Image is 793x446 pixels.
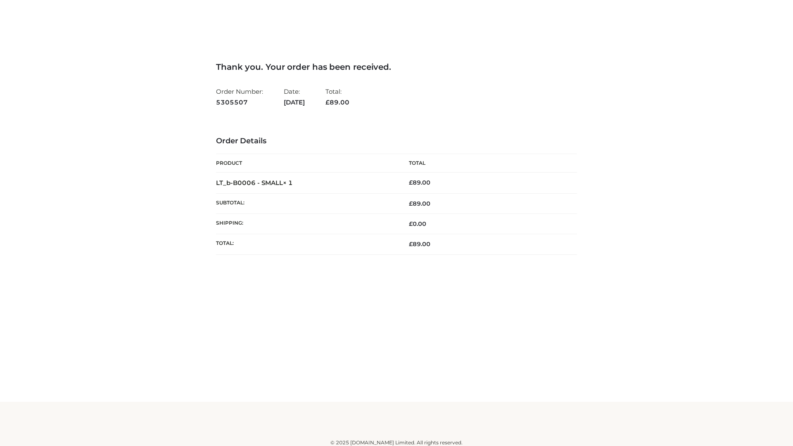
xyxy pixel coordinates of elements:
[409,200,413,207] span: £
[325,98,349,106] span: 89.00
[216,193,396,214] th: Subtotal:
[409,179,413,186] span: £
[409,200,430,207] span: 89.00
[216,179,293,187] strong: LT_b-B0006 - SMALL
[216,62,577,72] h3: Thank you. Your order has been received.
[325,84,349,109] li: Total:
[216,137,577,146] h3: Order Details
[396,154,577,173] th: Total
[409,179,430,186] bdi: 89.00
[284,84,305,109] li: Date:
[216,234,396,254] th: Total:
[216,84,263,109] li: Order Number:
[409,240,413,248] span: £
[409,220,426,228] bdi: 0.00
[409,220,413,228] span: £
[283,179,293,187] strong: × 1
[409,240,430,248] span: 89.00
[325,98,330,106] span: £
[216,214,396,234] th: Shipping:
[216,97,263,108] strong: 5305507
[216,154,396,173] th: Product
[284,97,305,108] strong: [DATE]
